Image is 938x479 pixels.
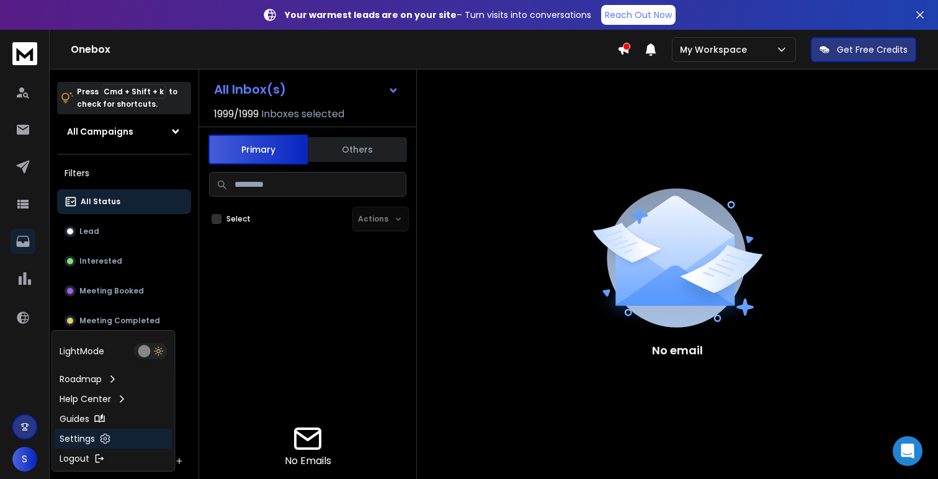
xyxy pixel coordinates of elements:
[57,119,191,144] button: All Campaigns
[60,413,89,425] p: Guides
[79,286,144,296] p: Meeting Booked
[12,447,37,472] button: S
[811,37,916,62] button: Get Free Credits
[79,226,99,236] p: Lead
[60,345,104,357] p: Light Mode
[102,84,166,99] span: Cmd + Shift + k
[79,256,122,266] p: Interested
[57,279,191,303] button: Meeting Booked
[652,342,703,359] p: No email
[308,136,407,163] button: Others
[55,429,172,449] a: Settings
[71,42,617,57] h1: Onebox
[285,9,591,21] p: – Turn visits into conversations
[67,125,133,138] h1: All Campaigns
[601,5,676,25] a: Reach Out Now
[226,214,251,224] label: Select
[57,249,191,274] button: Interested
[60,373,102,385] p: Roadmap
[214,83,286,96] h1: All Inbox(s)
[57,308,191,333] button: Meeting Completed
[680,43,752,56] p: My Workspace
[55,389,172,409] a: Help Center
[60,432,95,445] p: Settings
[57,219,191,244] button: Lead
[893,436,922,466] div: Open Intercom Messenger
[204,77,409,102] button: All Inbox(s)
[81,197,120,207] p: All Status
[57,189,191,214] button: All Status
[261,107,344,122] h3: Inboxes selected
[12,42,37,65] img: logo
[55,409,172,429] a: Guides
[285,454,331,468] p: No Emails
[60,393,111,405] p: Help Center
[57,164,191,182] h3: Filters
[77,86,177,110] p: Press to check for shortcuts.
[214,107,259,122] span: 1999 / 1999
[55,369,172,389] a: Roadmap
[208,135,308,164] button: Primary
[837,43,908,56] p: Get Free Credits
[285,9,457,21] strong: Your warmest leads are on your site
[79,316,160,326] p: Meeting Completed
[605,9,672,21] p: Reach Out Now
[60,452,89,465] p: Logout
